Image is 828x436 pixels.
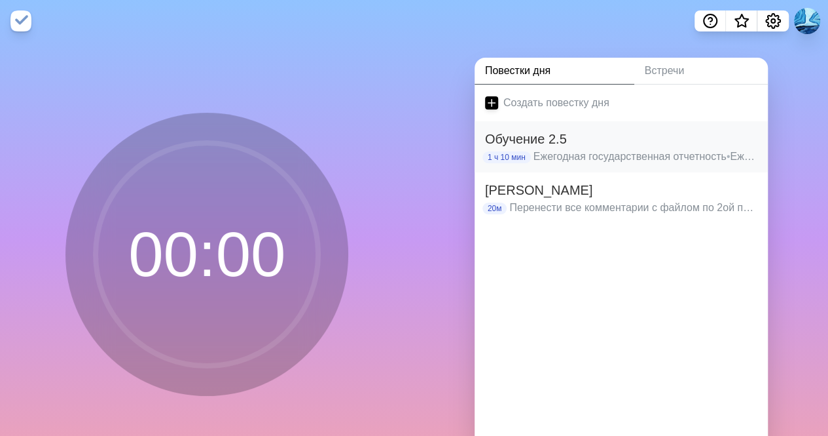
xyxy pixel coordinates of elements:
[726,10,757,31] button: Что нового
[509,202,790,213] font: Перенести все комментарии с файлом по 2ой программе
[485,65,550,76] font: Повестки дня
[645,65,685,76] font: Встречи
[503,97,609,108] font: Создать повестку дня
[485,132,567,146] font: Обучение 2.5
[10,10,31,31] img: логотип timeblocks
[694,10,726,31] button: Помощь
[757,10,789,31] button: Настройки
[533,151,727,162] font: Ежегодная государственная отчетность
[485,183,592,197] font: [PERSON_NAME]
[488,153,526,162] font: 1 ч 10 мин
[475,58,634,85] a: Повестки дня
[488,204,502,213] font: 20м
[475,85,768,121] a: Создать повестку дня
[727,151,730,162] font: •
[634,58,768,85] a: Встречи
